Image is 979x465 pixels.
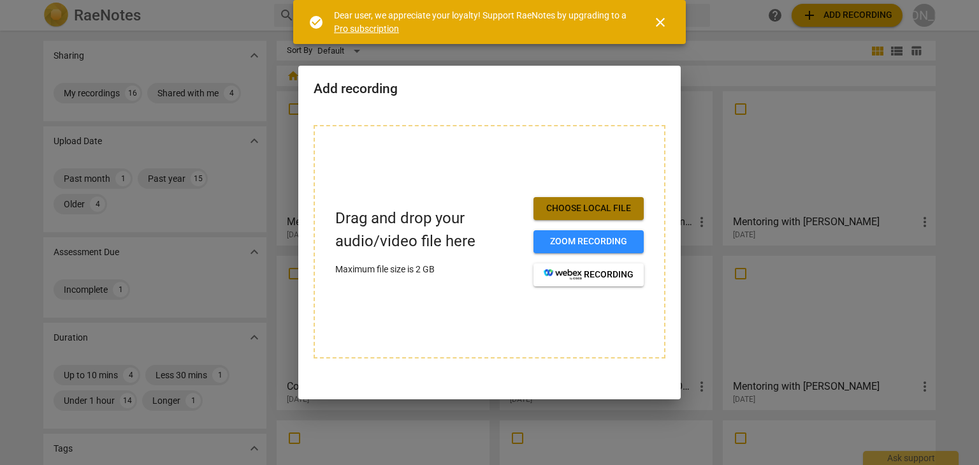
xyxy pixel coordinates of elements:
[308,15,324,30] span: check_circle
[544,269,634,281] span: recording
[314,81,665,97] h2: Add recording
[544,202,634,215] span: Choose local file
[334,24,399,34] a: Pro subscription
[533,197,644,220] button: Choose local file
[334,9,630,35] div: Dear user, we appreciate your loyalty! Support RaeNotes by upgrading to a
[544,235,634,248] span: Zoom recording
[533,263,644,286] button: recording
[335,263,523,276] p: Maximum file size is 2 GB
[645,7,676,38] button: Close
[533,230,644,253] button: Zoom recording
[335,207,523,252] p: Drag and drop your audio/video file here
[653,15,668,30] span: close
